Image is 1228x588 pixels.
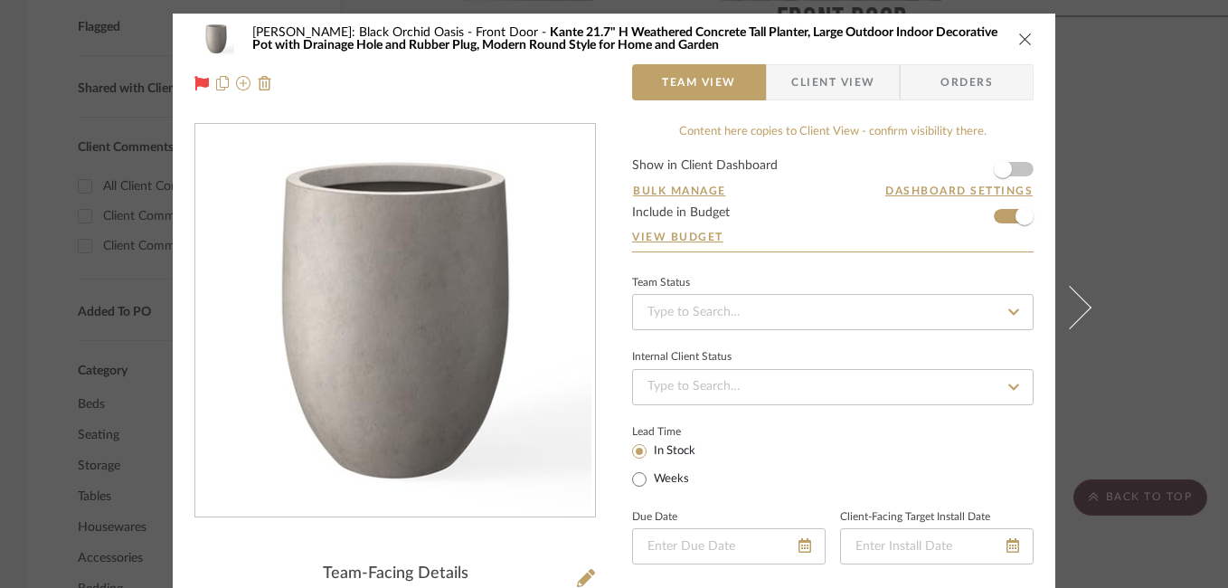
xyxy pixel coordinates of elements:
div: 0 [195,125,595,517]
div: Team Status [632,279,690,288]
span: [PERSON_NAME]: Black Orchid Oasis [252,26,476,39]
a: View Budget [632,230,1034,244]
label: Client-Facing Target Install Date [840,513,990,522]
label: Due Date [632,513,677,522]
span: Front Door [476,26,550,39]
span: Client View [791,64,874,100]
span: Kante 21.7" H Weathered Concrete Tall Planter, Large Outdoor Indoor Decorative Pot with Drainage ... [252,26,997,52]
label: Lead Time [632,423,725,440]
span: Team View [662,64,736,100]
input: Enter Install Date [840,528,1034,564]
input: Type to Search… [632,294,1034,330]
label: Weeks [650,471,689,488]
button: close [1017,31,1034,47]
div: Team-Facing Details [194,564,596,584]
span: Orders [921,64,1013,100]
button: Bulk Manage [632,183,727,199]
img: Remove from project [258,76,272,90]
button: Dashboard Settings [884,183,1034,199]
label: In Stock [650,443,695,460]
input: Type to Search… [632,369,1034,405]
div: Internal Client Status [632,353,732,362]
input: Enter Due Date [632,528,826,564]
img: f328094b-5224-4b4e-bf12-091b307252c6_436x436.jpg [199,125,591,517]
div: Content here copies to Client View - confirm visibility there. [632,123,1034,141]
mat-radio-group: Select item type [632,440,725,490]
img: f328094b-5224-4b4e-bf12-091b307252c6_48x40.jpg [194,21,238,57]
